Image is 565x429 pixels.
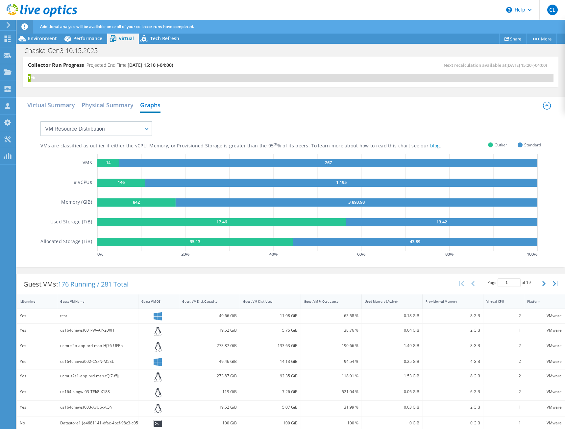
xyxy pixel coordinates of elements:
div: VMware [527,312,562,319]
div: 4 GiB [426,358,480,365]
span: Outlier [495,141,507,149]
text: 842 [133,199,140,205]
div: Yes [20,342,54,349]
div: 1.49 GiB [365,342,419,349]
div: VMware [527,327,562,334]
div: 19.52 GiB [182,404,237,411]
h5: Memory (GiB) [61,198,92,207]
div: 2 [486,372,521,380]
text: 60 % [357,251,365,257]
div: Guest VMs: [17,274,135,294]
div: 1 [486,404,521,411]
div: Guest VM % Occupancy [304,299,351,304]
div: 100 GiB [182,419,237,427]
span: Performance [73,35,102,41]
div: Guest VM Name [60,299,127,304]
text: 35.13 [190,239,200,244]
div: 0.03 GiB [365,404,419,411]
div: ucmus2p-app-prd-msp-Hj76-UFPh [60,342,135,349]
div: 0.04 GiB [365,327,419,334]
div: 0.06 GiB [365,388,419,395]
text: 100 % [527,251,537,257]
span: Standard [524,141,541,149]
text: 267 [325,160,332,165]
div: Yes [20,388,54,395]
text: 13.42 [436,219,447,225]
span: Additional analysis will be available once all of your collector runs have completed. [40,24,194,29]
div: Yes [20,358,54,365]
div: No [20,419,54,427]
sup: th [274,142,277,146]
div: 94.54 % [304,358,358,365]
text: 17.46 [216,219,227,225]
div: 2 GiB [426,404,480,411]
div: Yes [20,327,54,334]
div: 31.99 % [304,404,358,411]
text: 0 % [97,251,103,257]
span: 176 Running / 281 Total [58,280,129,289]
h2: Physical Summary [82,98,134,112]
text: 40 % [269,251,278,257]
div: us164chawst002-CSxN-M5SL [60,358,135,365]
text: 3,893.98 [348,199,365,205]
h4: Projected End Time: [86,62,173,69]
div: 0.18 GiB [365,312,419,319]
div: 190.66 % [304,342,358,349]
div: 1 [486,327,521,334]
text: 1,195 [336,179,347,185]
a: Share [499,34,527,44]
div: Yes [20,404,54,411]
div: 49.46 GiB [182,358,237,365]
div: 2 [486,342,521,349]
div: Guest VM Disk Capacity [182,299,229,304]
span: Environment [28,35,57,41]
div: ucmus2s1-app-prd-msp-tQl7-ffJj [60,372,135,380]
div: 5.75 GiB [243,327,298,334]
div: 0 GiB [365,419,419,427]
div: 1% [28,74,31,81]
div: Guest VM OS [141,299,168,304]
div: 0.25 GiB [365,358,419,365]
div: 521.04 % [304,388,358,395]
div: VMware [527,419,562,427]
div: 2 GiB [426,327,480,334]
div: 7.26 GiB [243,388,298,395]
div: VMware [527,342,562,349]
div: 2 [486,388,521,395]
div: 119 GiB [182,388,237,395]
div: 92.35 GiB [243,372,298,380]
div: 6 GiB [426,388,480,395]
div: 8 GiB [426,372,480,380]
span: CL [547,5,558,15]
span: Virtual [119,35,134,41]
h1: Chaska-Gen3-10.15.2025 [21,47,108,54]
svg: GaugeChartPercentageAxisTexta [97,251,541,257]
div: 49.66 GiB [182,312,237,319]
div: us164chawst003-XvU6-xtQN [60,404,135,411]
div: 0 GiB [426,419,480,427]
span: Page of [487,278,531,287]
div: VMware [527,372,562,380]
a: blog [430,142,440,149]
input: jump to page [498,278,521,287]
div: VMs are classified as outlier if either the vCPU, Memory, or Provisioned Storage is greater than ... [40,143,474,149]
div: Virtual CPU [486,299,513,304]
div: VMware [527,388,562,395]
span: [DATE] 15:10 (-04:00) [128,62,173,68]
h5: Used Storage (TiB) [50,218,92,226]
div: 118.91 % [304,372,358,380]
h2: Virtual Summary [27,98,75,112]
h5: VMs [83,159,92,167]
div: 19.52 GiB [182,327,237,334]
div: 2 [486,358,521,365]
div: Datastore1 (e4681141-dfac-4bcf-98c3-c051481d0525)-3WSC [60,419,135,427]
span: 19 [526,280,531,285]
div: VMware [527,404,562,411]
text: 43.89 [410,239,420,244]
text: 14 [106,160,111,165]
div: 100 % [304,419,358,427]
div: Platform [527,299,554,304]
div: VMware [527,358,562,365]
div: 11.08 GiB [243,312,298,319]
span: Next recalculation available at [444,62,550,68]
